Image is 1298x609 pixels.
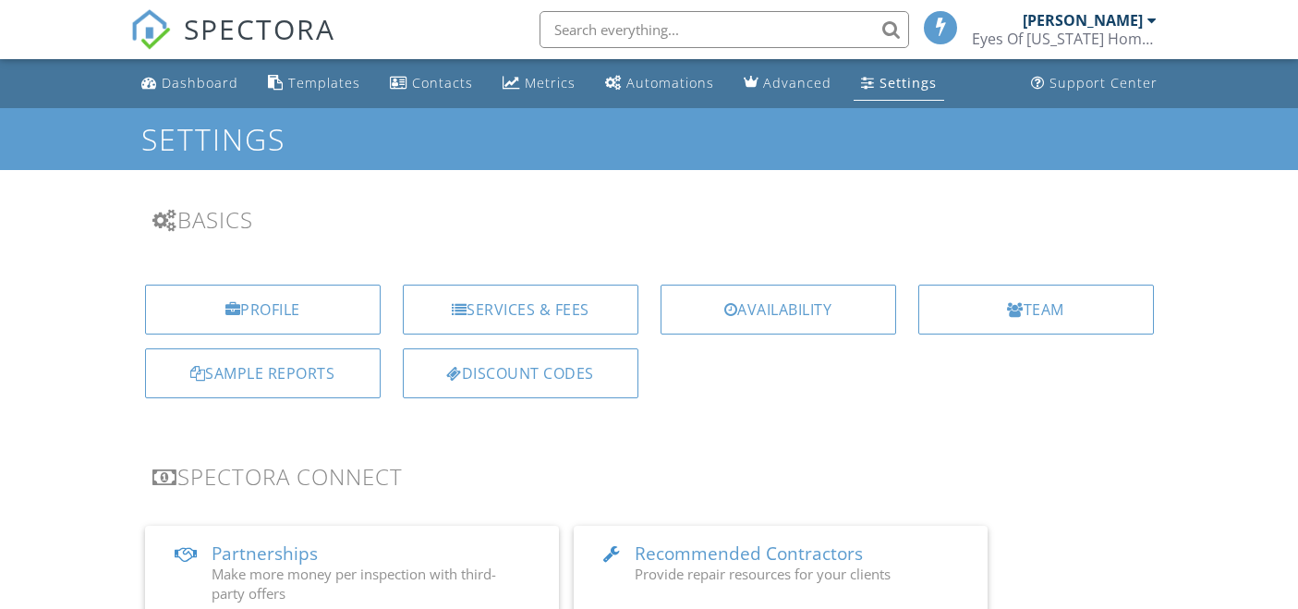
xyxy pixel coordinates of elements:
a: Dashboard [134,67,246,101]
a: Team [918,285,1154,335]
div: Contacts [412,74,473,91]
a: Templates [261,67,368,101]
div: Templates [288,74,360,91]
a: Services & Fees [403,285,638,335]
div: [PERSON_NAME] [1023,11,1143,30]
a: Sample Reports [145,348,381,398]
a: Profile [145,285,381,335]
span: Recommended Contractors [635,542,863,566]
a: Contacts [382,67,480,101]
div: Eyes Of Texas Home Inspections [972,30,1157,48]
span: Make more money per inspection with third-party offers [212,565,496,603]
span: Partnerships [212,542,318,566]
input: Search everything... [540,11,909,48]
div: Settings [879,74,937,91]
h3: Basics [152,207,1146,232]
div: Automations [626,74,714,91]
a: Metrics [495,67,583,101]
span: Provide repair resources for your clients [635,565,891,583]
h3: Spectora Connect [152,464,1146,489]
a: Availability [661,285,896,335]
a: Advanced [736,67,839,101]
a: SPECTORA [130,25,335,64]
span: SPECTORA [184,9,335,48]
a: Settings [854,67,944,101]
a: Support Center [1024,67,1165,101]
a: Discount Codes [403,348,638,398]
div: Metrics [525,74,576,91]
a: Automations (Basic) [598,67,722,101]
div: Dashboard [162,74,238,91]
div: Advanced [763,74,831,91]
div: Support Center [1049,74,1158,91]
h1: Settings [141,123,1156,155]
img: The Best Home Inspection Software - Spectora [130,9,171,50]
